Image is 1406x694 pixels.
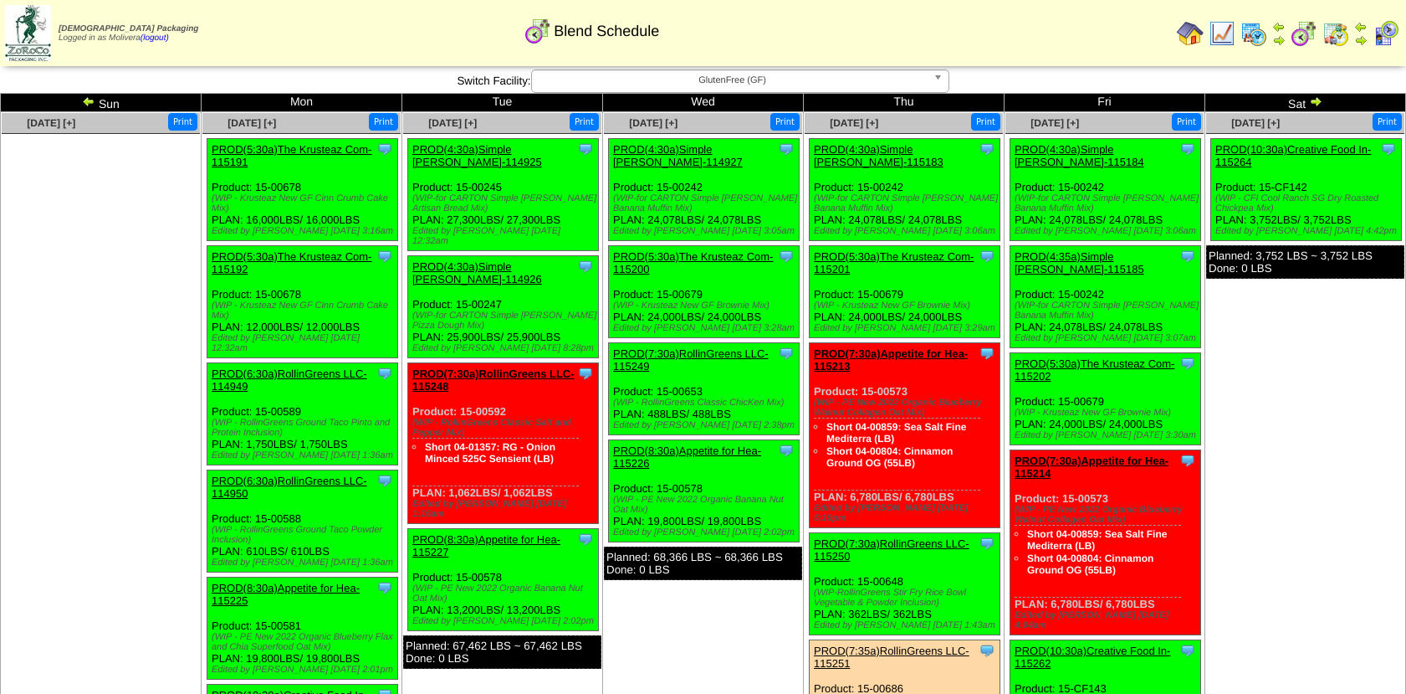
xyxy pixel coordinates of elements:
button: Print [971,113,1000,131]
td: Wed [603,94,804,112]
div: (WIP - PE New 2022 Organic Blueberry Walnut Collagen Oat Mix) [1015,505,1200,525]
div: (WIP-for CARTON Simple [PERSON_NAME] Banana Muffin Mix) [613,193,799,213]
span: [DATE] [+] [428,117,477,129]
div: Product: 15-00653 PLAN: 488LBS / 488LBS [609,343,800,435]
img: Tooltip [1179,248,1196,265]
div: Edited by [PERSON_NAME] [DATE] 2:38pm [613,420,799,430]
div: (WIP-for CARTON Simple [PERSON_NAME] Banana Muffin Mix) [814,193,1000,213]
div: Product: 15-00242 PLAN: 24,078LBS / 24,078LBS [1010,246,1201,348]
div: Planned: 68,366 LBS ~ 68,366 LBS Done: 0 LBS [604,547,802,580]
span: GlutenFree (GF) [539,70,927,90]
div: Product: 15-00242 PLAN: 24,078LBS / 24,078LBS [609,139,800,241]
img: Tooltip [577,141,594,157]
button: Print [369,113,398,131]
div: Edited by [PERSON_NAME] [DATE] 3:05am [613,226,799,236]
div: Product: 15-00578 PLAN: 19,800LBS / 19,800LBS [609,440,800,542]
a: PROD(10:30a)Creative Food In-115264 [1215,143,1371,168]
span: [DATE] [+] [830,117,878,129]
div: (WIP - PE New 2022 Organic Blueberry Walnut Collagen Oat Mix) [814,398,1000,418]
a: PROD(4:30a)Simple [PERSON_NAME]-115183 [814,143,943,168]
img: Tooltip [778,248,795,265]
div: Product: 15-00588 PLAN: 610LBS / 610LBS [207,470,398,573]
div: (WIP - Krusteaz New GF Brownie Mix) [1015,408,1200,418]
a: PROD(7:30a)Appetite for Hea-115213 [814,347,968,373]
span: [DATE] [+] [629,117,677,129]
div: Edited by [PERSON_NAME] [DATE] 1:43am [814,620,1000,630]
div: Edited by [PERSON_NAME] [DATE] 12:32am [412,226,598,246]
a: (logout) [141,33,169,43]
img: Tooltip [376,141,393,157]
div: Product: 15-00581 PLAN: 19,800LBS / 19,800LBS [207,578,398,680]
a: Short 04-00859: Sea Salt Fine Mediterra (LB) [1027,528,1167,552]
img: arrowleft.gif [82,95,95,108]
div: Edited by [PERSON_NAME] [DATE] 3:06am [814,226,1000,236]
img: Tooltip [1380,141,1397,157]
div: Planned: 3,752 LBS ~ 3,752 LBS Done: 0 LBS [1206,245,1404,279]
div: (WIP - Krusteaz New GF Brownie Mix) [814,301,1000,311]
img: calendarinout.gif [1322,20,1349,47]
div: Product: 15-00679 PLAN: 24,000LBS / 24,000LBS [609,246,800,338]
div: Edited by [PERSON_NAME] [DATE] 3:29am [814,323,1000,333]
img: Tooltip [979,345,995,362]
div: Edited by [PERSON_NAME] [DATE] 3:07am [1015,333,1200,343]
div: (WIP - RollinGreens Ground Taco Pinto and Protein Inclusion) [212,418,397,438]
div: Edited by [PERSON_NAME] [DATE] 12:32am [212,333,397,353]
a: PROD(4:30a)Simple [PERSON_NAME]-115184 [1015,143,1144,168]
div: Product: 15-00247 PLAN: 25,900LBS / 25,900LBS [408,256,599,358]
div: Edited by [PERSON_NAME] [DATE] 4:04am [1015,610,1200,630]
img: Tooltip [778,345,795,362]
div: Product: 15-00245 PLAN: 27,300LBS / 27,300LBS [408,139,599,251]
a: PROD(5:30a)The Krusteaz Com-115202 [1015,357,1174,383]
img: Tooltip [577,531,594,547]
span: [DEMOGRAPHIC_DATA] Packaging [59,24,198,33]
img: Tooltip [979,535,995,552]
a: PROD(7:30a)Appetite for Hea-115214 [1015,455,1168,480]
img: arrowright.gif [1309,95,1322,108]
img: Tooltip [577,258,594,275]
a: PROD(5:30a)The Krusteaz Com-115200 [613,250,773,275]
div: (WIP - PE New 2022 Organic Banana Nut Oat Mix) [412,583,598,604]
td: Sun [1,94,202,112]
img: calendarblend.gif [1291,20,1317,47]
div: (WIP - RollinGreens Ground Taco Powder Inclusion) [212,525,397,545]
img: arrowleft.gif [1354,20,1368,33]
img: Tooltip [1179,642,1196,659]
div: Product: 15-CF142 PLAN: 3,752LBS / 3,752LBS [1211,139,1402,241]
div: (WIP - Krusteaz New GF Cinn Crumb Cake Mix) [212,193,397,213]
a: [DATE] [+] [1030,117,1079,129]
span: Logged in as Molivera [59,24,198,43]
span: [DATE] [+] [1231,117,1280,129]
button: Print [770,113,800,131]
div: (WIP-for CARTON Simple [PERSON_NAME] Banana Muffin Mix) [1015,301,1200,321]
div: Product: 15-00573 PLAN: 6,780LBS / 6,780LBS [1010,450,1201,635]
a: PROD(5:30a)The Krusteaz Com-115191 [212,143,371,168]
img: calendarprod.gif [1240,20,1267,47]
img: Tooltip [1179,355,1196,372]
div: Edited by [PERSON_NAME] [DATE] 3:16am [212,226,397,236]
div: Product: 15-00573 PLAN: 6,780LBS / 6,780LBS [810,343,1000,528]
img: zoroco-logo-small.webp [5,5,51,61]
a: PROD(4:30a)Simple [PERSON_NAME]-114926 [412,260,542,285]
div: Edited by [PERSON_NAME] [DATE] 4:42pm [1215,226,1401,236]
img: Tooltip [979,141,995,157]
a: PROD(8:30a)Appetite for Hea-115226 [613,445,761,470]
div: (WIP - CFI Cool Ranch SG Dry Roasted Chickpea Mix) [1215,193,1401,213]
a: [DATE] [+] [27,117,75,129]
div: Product: 15-00592 PLAN: 1,062LBS / 1,062LBS [408,363,599,524]
img: Tooltip [1179,452,1196,469]
div: (WIP - RollinGreens Classic ChicKen Mix) [613,398,799,408]
img: Tooltip [376,248,393,265]
div: (WIP - Krusteaz New GF Brownie Mix) [613,301,799,311]
div: (WIP-RollinGreens Stir Fry Rice Bowl Vegetable & Powder Inclusion) [814,588,1000,608]
div: Edited by [PERSON_NAME] [DATE] 2:01pm [212,665,397,675]
div: Product: 15-00678 PLAN: 16,000LBS / 16,000LBS [207,139,398,241]
div: Edited by [PERSON_NAME] [DATE] 2:02pm [412,616,598,626]
a: PROD(8:30a)Appetite for Hea-115225 [212,582,360,607]
a: PROD(6:30a)RollinGreens LLC-114949 [212,368,367,393]
div: Edited by [PERSON_NAME] [DATE] 1:36am [212,450,397,460]
div: Edited by [PERSON_NAME] [DATE] 5:19pm [814,503,1000,523]
a: PROD(5:30a)The Krusteaz Com-115201 [814,250,974,275]
img: Tooltip [979,248,995,265]
a: [DATE] [+] [228,117,276,129]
